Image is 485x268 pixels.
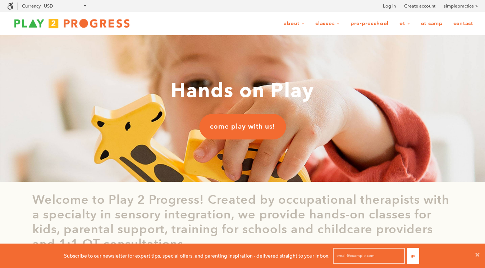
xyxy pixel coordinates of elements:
a: OT [395,17,415,31]
a: OT Camp [416,17,447,31]
img: Play2Progress logo [7,16,137,31]
button: Go [407,248,419,264]
label: Currency [22,3,41,9]
a: Log in [383,3,396,10]
a: Pre-Preschool [346,17,393,31]
a: Create account [404,3,435,10]
p: Welcome to Play 2 Progress! Created by occupational therapists with a specialty in sensory integr... [32,193,453,251]
a: Contact [449,17,478,31]
a: come play with us! [199,114,286,139]
span: come play with us! [210,122,275,131]
p: Subscribe to our newsletter for expert tips, special offers, and parenting inspiration - delivere... [64,252,330,260]
input: email@example.com [333,248,405,264]
a: Classes [311,17,344,31]
a: About [279,17,309,31]
a: simplepractice > [444,3,478,10]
